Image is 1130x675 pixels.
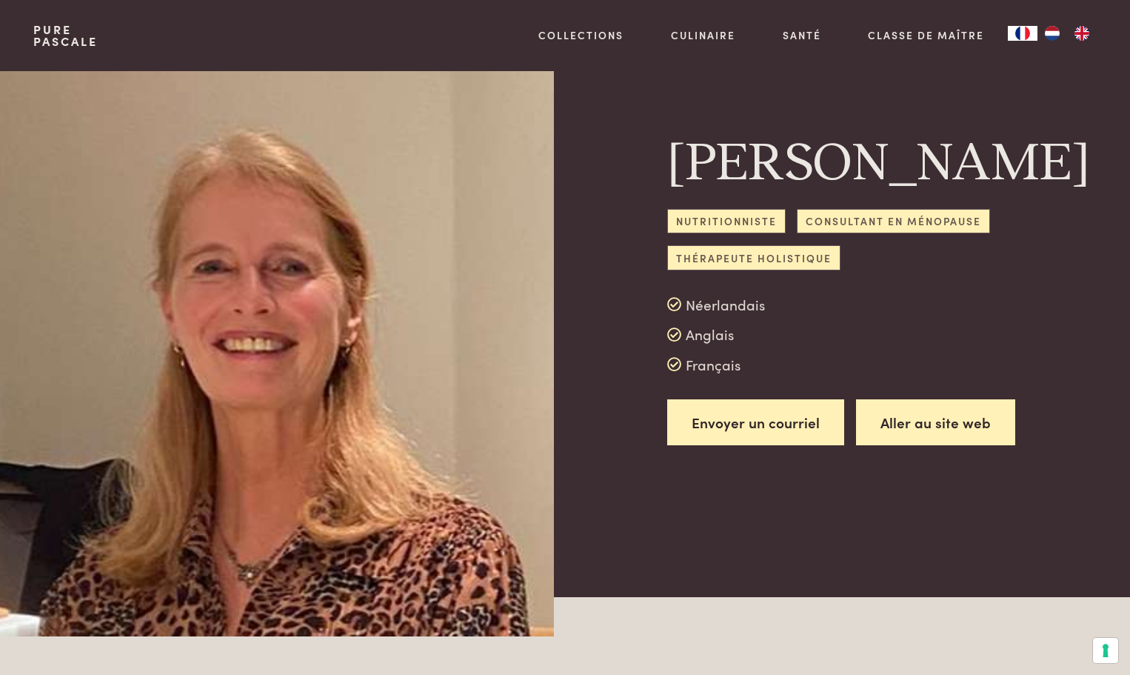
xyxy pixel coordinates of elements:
[1008,26,1097,41] aside: Language selected: Français
[1037,26,1067,41] a: NL
[1008,26,1037,41] a: FR
[33,24,98,47] a: PurePascale
[1008,26,1037,41] div: Language
[856,399,1015,446] a: Aller au site web
[1067,26,1097,41] a: EN
[671,27,735,43] a: Culinaire
[783,27,821,43] a: Santé
[667,293,1097,316] div: Néerlandais
[1093,638,1118,663] button: Vos préférences en matière de consentement pour les technologies de suivi
[667,324,1097,346] div: Anglais
[667,353,1097,376] div: Français
[538,27,623,43] a: Collections
[667,130,1011,197] h1: [PERSON_NAME]
[667,209,785,233] span: Nutritionniste
[797,209,989,233] span: Consultant en ménopause
[868,27,984,43] a: Classe de maître
[667,245,840,270] span: Thérapeute holistique
[1037,26,1097,41] ul: Language list
[667,399,844,446] a: Envoyer un courriel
